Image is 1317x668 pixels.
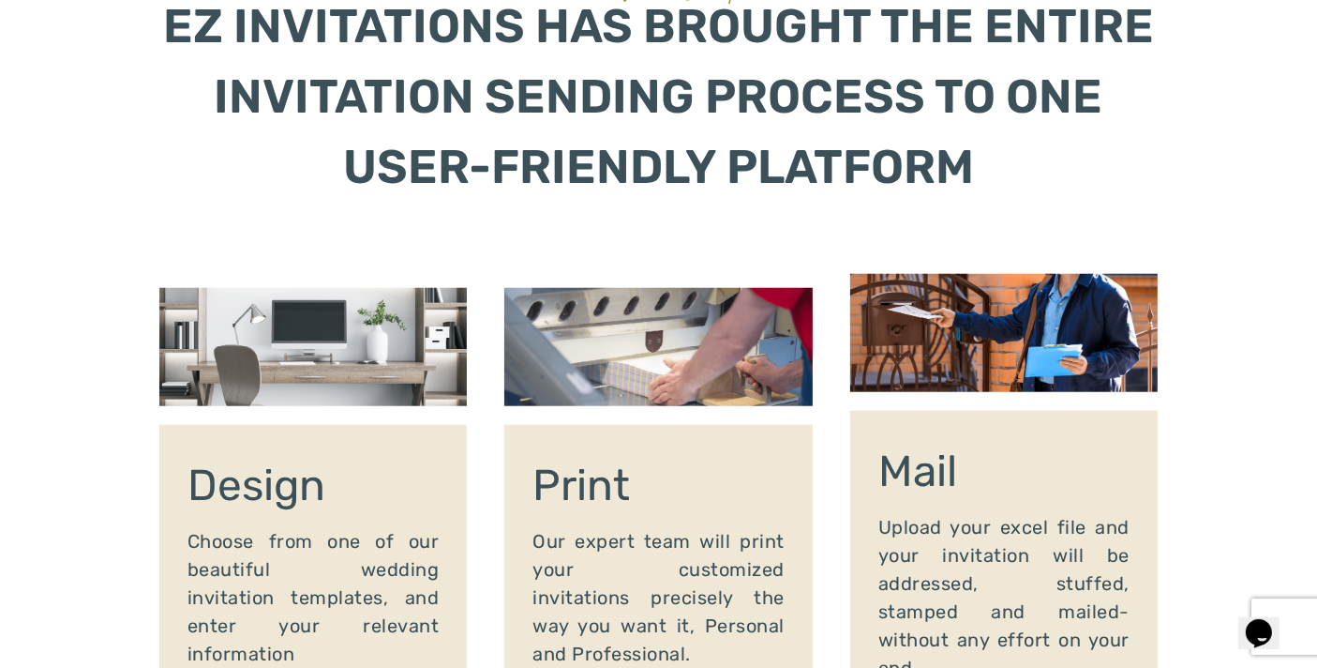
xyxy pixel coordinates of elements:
p: Our expert team will print your customized invitations precisely the way you want it, Personal an... [532,527,784,668]
img: 123_print.png [504,288,812,406]
p: Mail [878,439,1130,504]
iframe: chat widget [1238,593,1298,649]
p: Design [187,453,439,518]
img: 123_mail.png [850,274,1158,392]
p: Print [532,453,784,518]
img: 123_design.png [159,288,467,406]
p: Choose from one of our beautiful wedding invitation templates, and enter your relevant information [187,527,439,668]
